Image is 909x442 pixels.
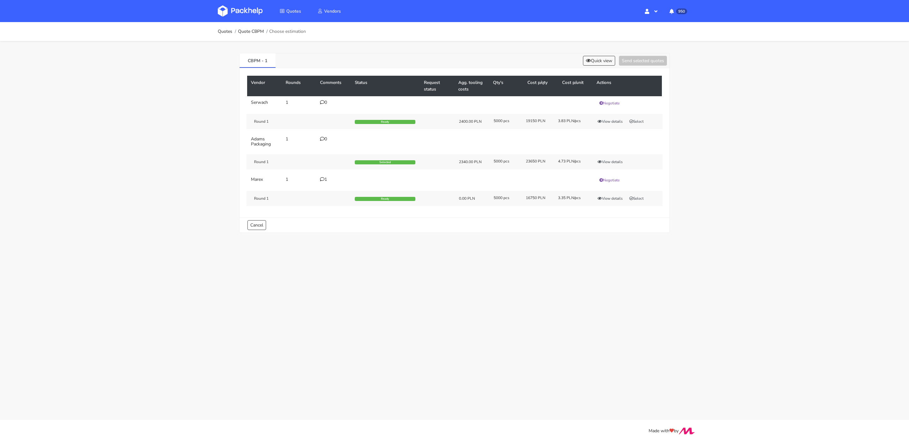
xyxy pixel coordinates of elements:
div: 0 [320,100,347,105]
div: 3.83 PLN/pcs [554,118,586,123]
td: Adams Packaging [247,133,282,150]
button: View details [595,118,626,125]
th: Rounds [282,76,317,96]
button: Send selected quotes [619,56,667,66]
button: Select [627,195,646,202]
td: Marex [247,173,282,187]
td: 1 [282,96,317,110]
div: 4.73 PLN/pcs [554,159,586,164]
span: Vendors [324,8,341,14]
div: 1 [320,177,347,182]
a: Quote CBPM [238,29,264,34]
div: Ready [355,197,415,201]
span: Quotes [286,8,301,14]
div: 0.00 PLN [459,196,485,201]
img: Move Closer [679,427,695,434]
span: 950 [676,9,687,14]
div: 23650 PLN [521,159,554,164]
div: Round 1 [247,159,316,164]
div: 5000 pcs [489,118,521,123]
div: 19150 PLN [521,118,554,123]
div: 5000 pcs [489,195,521,200]
div: Round 1 [247,119,316,124]
button: Select [627,118,646,125]
th: Qty's [489,76,524,96]
th: Cost p/qty [524,76,558,96]
th: Request status [420,76,455,96]
button: View details [595,195,626,202]
td: Serwach [247,96,282,110]
div: 2400.00 PLN [459,119,485,124]
img: Dashboard [218,5,263,17]
a: Vendors [310,5,348,17]
a: Cancel [247,220,266,230]
th: Status [351,76,420,96]
button: View details [595,159,626,165]
th: Actions [593,76,662,96]
th: Agg. tooling costs [454,76,489,96]
th: Cost p/unit [558,76,593,96]
button: Negotiate [597,177,622,183]
div: 5000 pcs [489,159,521,164]
td: 1 [282,133,317,150]
a: Quotes [272,5,309,17]
div: Round 1 [247,196,316,201]
th: Vendor [247,76,282,96]
button: 950 [664,5,691,17]
div: Ready [355,120,415,124]
a: Quotes [218,29,232,34]
div: Made with by [210,427,699,435]
div: 2340.00 PLN [459,159,485,164]
nav: breadcrumb [218,25,306,38]
div: 16750 PLN [521,195,554,200]
button: Quick view [583,56,615,66]
a: CBPM - 1 [240,53,276,67]
div: 0 [320,137,347,142]
button: Negotiate [597,100,622,106]
div: Selected [355,160,415,165]
td: 1 [282,173,317,187]
span: Choose estimation [269,29,306,34]
table: CBPM - 1 [247,76,662,210]
div: 3.35 PLN/pcs [554,195,586,200]
th: Comments [316,76,351,96]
